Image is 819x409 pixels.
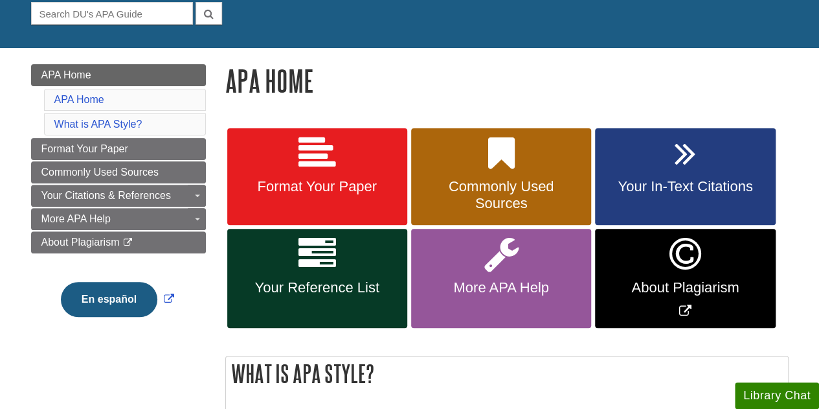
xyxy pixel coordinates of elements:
a: APA Home [31,64,206,86]
a: Format Your Paper [31,138,206,160]
a: APA Home [54,94,104,105]
span: Your In-Text Citations [605,178,765,195]
i: This link opens in a new window [122,239,133,247]
span: Commonly Used Sources [421,178,581,212]
span: About Plagiarism [605,279,765,296]
h1: APA Home [225,64,789,97]
a: Link opens in new window [595,229,775,328]
span: APA Home [41,69,91,80]
a: Commonly Used Sources [411,128,591,226]
a: Your Reference List [227,229,407,328]
a: About Plagiarism [31,231,206,253]
a: Your In-Text Citations [595,128,775,226]
button: En español [61,282,157,317]
a: Commonly Used Sources [31,161,206,183]
span: Your Reference List [237,279,398,296]
h2: What is APA Style? [226,356,788,391]
span: About Plagiarism [41,237,120,248]
a: Link opens in new window [58,294,177,305]
span: Your Citations & References [41,190,171,201]
input: Search DU's APA Guide [31,2,193,25]
span: More APA Help [41,213,111,224]
span: Commonly Used Sources [41,167,159,178]
span: Format Your Paper [237,178,398,195]
a: More APA Help [411,229,591,328]
div: Guide Page Menu [31,64,206,339]
a: Format Your Paper [227,128,407,226]
a: Your Citations & References [31,185,206,207]
span: More APA Help [421,279,581,296]
span: Format Your Paper [41,143,128,154]
a: What is APA Style? [54,119,142,130]
a: More APA Help [31,208,206,230]
button: Library Chat [735,382,819,409]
